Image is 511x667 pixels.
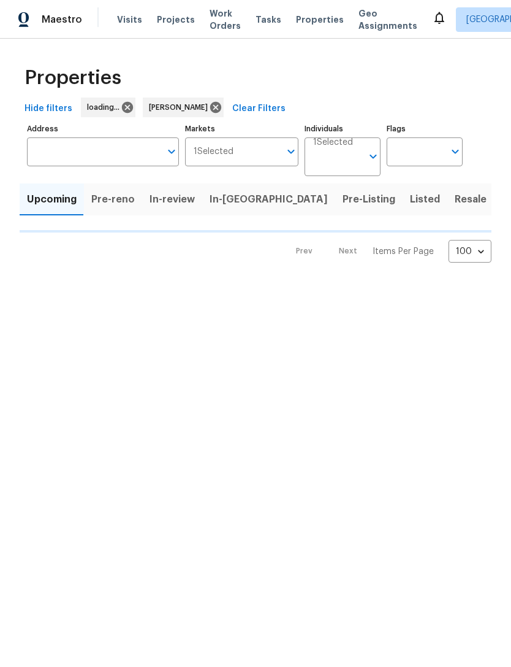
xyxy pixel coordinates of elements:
[358,7,417,32] span: Geo Assignments
[194,147,233,157] span: 1 Selected
[163,143,180,160] button: Open
[296,13,344,26] span: Properties
[410,191,440,208] span: Listed
[91,191,135,208] span: Pre-reno
[27,125,179,133] label: Address
[305,125,380,133] label: Individuals
[157,13,195,26] span: Projects
[185,125,299,133] label: Markets
[27,191,77,208] span: Upcoming
[232,101,286,117] span: Clear Filters
[150,191,195,208] span: In-review
[373,245,434,258] p: Items Per Page
[313,137,353,148] span: 1 Selected
[255,15,281,24] span: Tasks
[343,191,395,208] span: Pre-Listing
[284,240,491,263] nav: Pagination Navigation
[449,236,491,268] div: 100
[455,191,486,208] span: Resale
[143,98,224,117] div: [PERSON_NAME]
[227,98,290,120] button: Clear Filters
[20,98,77,120] button: Hide filters
[365,148,382,165] button: Open
[210,191,328,208] span: In-[GEOGRAPHIC_DATA]
[149,101,213,114] span: [PERSON_NAME]
[117,13,142,26] span: Visits
[42,13,82,26] span: Maestro
[87,101,124,114] span: loading...
[210,7,241,32] span: Work Orders
[81,98,135,117] div: loading...
[282,143,300,160] button: Open
[387,125,463,133] label: Flags
[447,143,464,160] button: Open
[25,101,72,117] span: Hide filters
[25,72,121,84] span: Properties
